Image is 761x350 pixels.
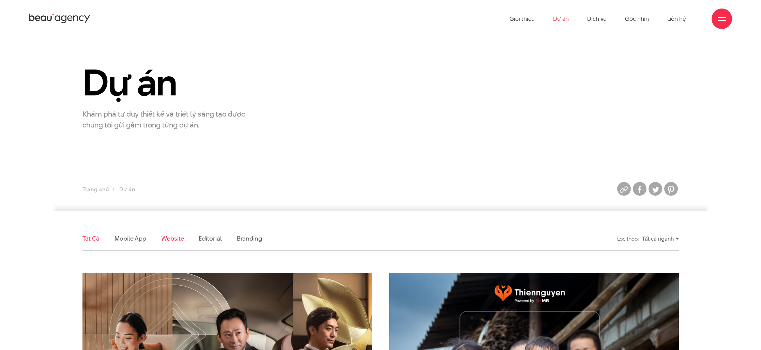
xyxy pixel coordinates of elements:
[82,234,100,243] a: Tất cả
[199,234,222,243] a: Editorial
[82,63,270,102] h1: Dự án
[642,233,679,245] div: Tất cả ngành
[237,234,262,243] a: Branding
[161,234,184,243] a: Website
[115,234,146,243] a: Mobile app
[617,233,639,245] div: Lọc theo:
[82,108,253,130] p: Khám phá tư duy thiết kế và triết lý sáng tạo được chúng tôi gửi gắm trong từng dự án.
[82,185,109,193] a: Trang chủ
